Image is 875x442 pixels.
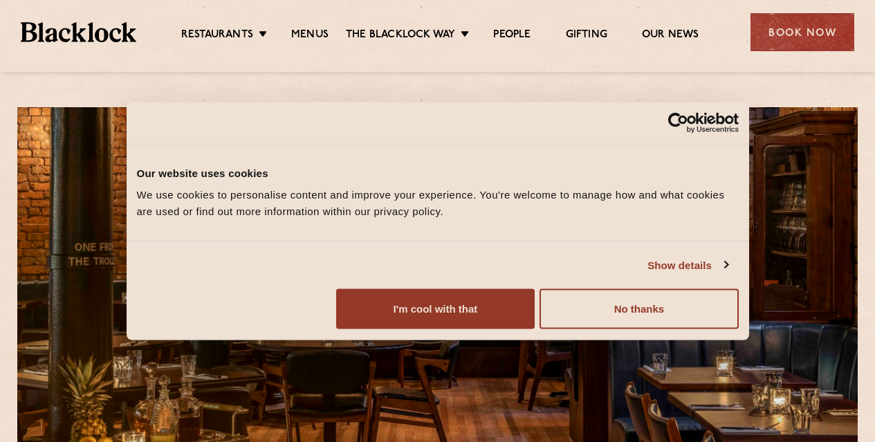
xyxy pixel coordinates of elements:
[540,289,738,329] button: No thanks
[336,289,535,329] button: I'm cool with that
[21,22,136,42] img: BL_Textured_Logo-footer-cropped.svg
[346,28,455,44] a: The Blacklock Way
[647,257,728,273] a: Show details
[493,28,531,44] a: People
[291,28,329,44] a: Menus
[618,112,739,133] a: Usercentrics Cookiebot - opens in a new window
[566,28,607,44] a: Gifting
[181,28,253,44] a: Restaurants
[137,165,739,181] div: Our website uses cookies
[642,28,699,44] a: Our News
[750,13,854,51] div: Book Now
[137,187,739,220] div: We use cookies to personalise content and improve your experience. You're welcome to manage how a...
